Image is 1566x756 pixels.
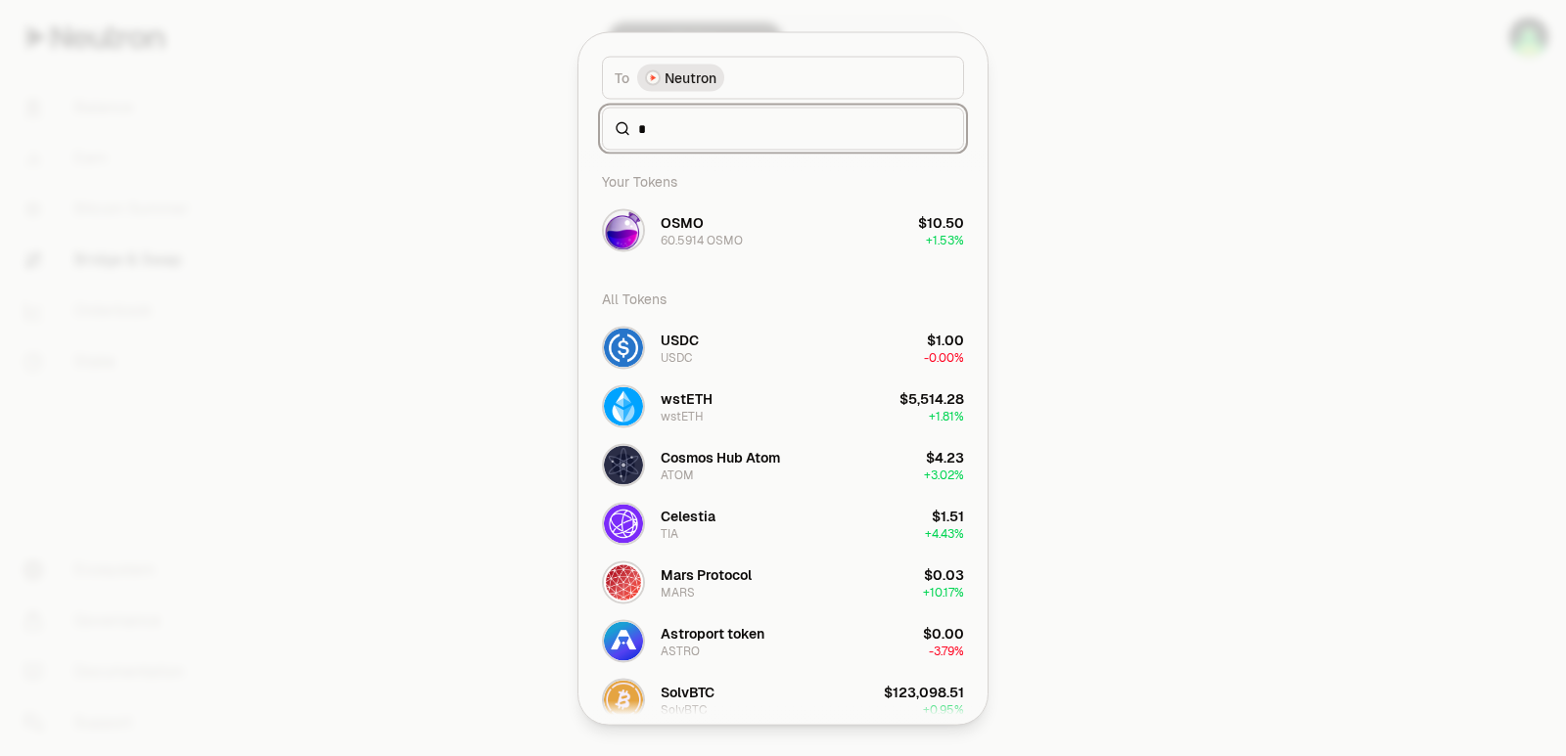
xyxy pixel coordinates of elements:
div: ATOM [661,467,694,482]
span: + 4.43% [925,525,964,541]
span: + 1.53% [926,232,964,247]
img: OSMO Logo [604,210,643,249]
button: wstETH LogowstETHwstETH$5,514.28+1.81% [590,377,976,435]
div: Astroport token [661,623,764,643]
button: ASTRO LogoAstroport tokenASTRO$0.00-3.79% [590,611,976,670]
button: TIA LogoCelestiaTIA$1.51+4.43% [590,494,976,553]
button: MARS LogoMars ProtocolMARS$0.03+10.17% [590,553,976,611]
span: -3.79% [929,643,964,658]
div: ASTRO [661,643,700,658]
div: USDC [661,330,699,349]
div: Celestia [661,506,715,525]
span: + 1.81% [929,408,964,423]
span: -0.00% [924,349,964,365]
div: $1.51 [932,506,964,525]
div: $0.00 [923,623,964,643]
div: $5,514.28 [899,388,964,408]
img: TIA Logo [604,504,643,543]
div: Your Tokens [590,161,976,200]
img: SolvBTC Logo [604,680,643,719]
img: ASTRO Logo [604,621,643,660]
button: ToNeutron LogoNeutron [602,56,964,99]
div: SolvBTC [661,682,714,701]
div: $4.23 [926,447,964,467]
div: $123,098.51 [884,682,964,701]
div: $1.00 [927,330,964,349]
div: $10.50 [918,212,964,232]
div: SolvBTC [661,701,707,717]
span: + 10.17% [923,584,964,600]
div: USDC [661,349,692,365]
button: SolvBTC LogoSolvBTCSolvBTC$123,098.51+0.95% [590,670,976,729]
img: Neutron Logo [647,71,659,83]
div: Mars Protocol [661,564,752,584]
img: MARS Logo [604,562,643,601]
div: All Tokens [590,279,976,318]
div: OSMO [661,212,704,232]
div: $0.03 [924,564,964,584]
span: + 0.95% [923,701,964,717]
button: OSMO LogoOSMO60.5914 OSMO$10.50+1.53% [590,200,976,259]
div: 60.5914 OSMO [661,232,743,247]
button: USDC LogoUSDCUSDC$1.00-0.00% [590,318,976,377]
div: Cosmos Hub Atom [661,447,780,467]
div: MARS [661,584,695,600]
img: wstETH Logo [604,386,643,425]
span: Neutron [665,67,716,87]
button: ATOM LogoCosmos Hub AtomATOM$4.23+3.02% [590,435,976,494]
img: USDC Logo [604,328,643,367]
div: TIA [661,525,678,541]
span: To [615,67,629,87]
div: wstETH [661,408,704,423]
img: ATOM Logo [604,445,643,484]
span: + 3.02% [924,467,964,482]
div: wstETH [661,388,713,408]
